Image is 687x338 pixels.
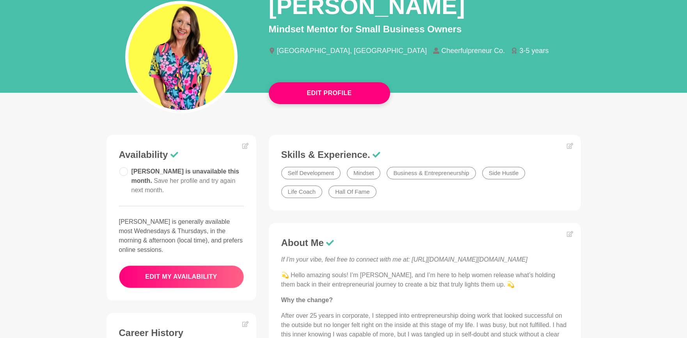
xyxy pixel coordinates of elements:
span: [PERSON_NAME] is unavailable this month. [131,168,240,193]
li: Cheerfulpreneur Co. [433,47,511,54]
p: Mindset Mentor for Small Business Owners [269,22,581,36]
button: edit my availability [119,265,244,288]
button: Edit Profile [269,82,390,104]
em: If I'm your vibe, feel free to connect with me at: [URL][DOMAIN_NAME][DOMAIN_NAME] [281,256,528,263]
p: 💫 Hello amazing souls! I’m [PERSON_NAME], and I’m here to help women release what’s holding them ... [281,271,568,289]
li: [GEOGRAPHIC_DATA], [GEOGRAPHIC_DATA] [269,47,433,54]
h3: Availability [119,149,244,161]
h3: Skills & Experience. [281,149,568,161]
li: 3-5 years [511,47,555,54]
h3: About Me [281,237,568,249]
strong: Why the change? [281,297,333,303]
p: [PERSON_NAME] is generally available most Wednesdays & Thursdays, in the morning & afternoon (loc... [119,217,244,255]
span: Save her profile and try again next month. [131,177,236,193]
